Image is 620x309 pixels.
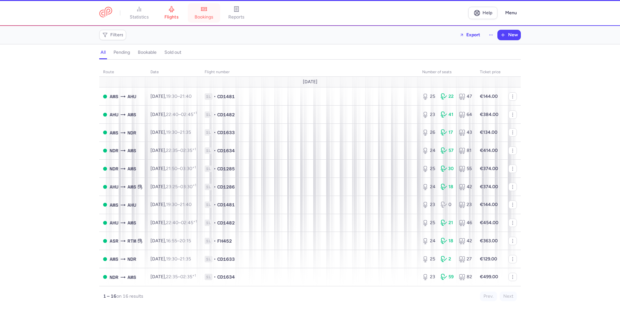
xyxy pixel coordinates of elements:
div: 25 [422,220,435,226]
button: Prev. [480,292,497,301]
span: – [166,112,197,117]
h4: sold out [164,50,181,55]
strong: €384.00 [480,112,498,117]
span: AMS [110,201,118,209]
span: • [214,201,216,208]
span: [DATE], [150,220,197,225]
span: 1L [205,129,212,136]
th: number of seats [418,67,476,77]
div: 42 [459,184,472,190]
div: 25 [422,256,435,262]
div: 81 [459,147,472,154]
sup: +1 [193,183,196,187]
span: RTM [127,237,136,245]
span: NDR [127,129,136,136]
span: NDR [110,274,118,281]
time: 02:35 [180,148,196,153]
span: AHU [127,93,136,100]
span: ASR [110,237,118,245]
sup: +1 [192,165,196,169]
span: AMS [127,183,136,190]
span: 1L [205,238,212,244]
time: 22:40 [166,220,178,225]
time: 16:55 [166,238,177,244]
span: AMS [127,219,136,226]
div: 41 [441,111,454,118]
div: 23 [422,274,435,280]
div: 23 [422,111,435,118]
th: Ticket price [476,67,505,77]
time: 20:15 [180,238,191,244]
span: – [166,256,191,262]
span: [DATE] [303,79,317,85]
span: AMS [127,165,136,172]
div: 18 [441,238,454,244]
span: – [166,148,196,153]
span: 1L [205,274,212,280]
div: 18 [441,184,454,190]
time: 19:30 [166,130,177,135]
span: flights [164,14,179,20]
div: 23 [459,201,472,208]
div: 21 [441,220,454,226]
div: 42 [459,238,472,244]
span: • [214,274,216,280]
strong: €129.00 [480,256,497,262]
span: • [214,166,216,172]
span: AHU [110,219,118,226]
strong: €134.00 [480,130,497,135]
time: 02:45 [181,112,197,117]
span: AMS [127,147,136,154]
span: CD1481 [217,93,235,100]
span: 1L [205,201,212,208]
span: CD1482 [217,111,235,118]
sup: +1 [193,219,197,223]
a: statistics [123,6,155,20]
time: 22:35 [166,148,178,153]
div: 2 [441,256,454,262]
div: 59 [441,274,454,280]
button: Menu [501,7,521,19]
span: • [214,129,216,136]
span: bookings [195,14,213,20]
span: Filters [110,32,124,38]
span: AMS [127,111,136,118]
span: • [214,220,216,226]
span: • [214,184,216,190]
sup: +1 [192,147,196,151]
span: 1L [205,184,212,190]
span: Help [483,10,492,15]
span: – [166,274,196,280]
div: 30 [441,166,454,172]
div: 57 [441,147,454,154]
a: CitizenPlane red outlined logo [99,7,112,19]
th: date [147,67,201,77]
span: CD1633 [217,256,235,262]
div: 24 [422,238,435,244]
span: CD1633 [217,129,235,136]
span: 1L [205,256,212,262]
time: 19:30 [166,202,177,207]
span: – [166,202,192,207]
div: 22 [441,93,454,100]
div: 27 [459,256,472,262]
strong: €374.00 [480,184,498,189]
span: reports [228,14,244,20]
span: NDR [110,147,118,154]
div: 43 [459,129,472,136]
span: • [214,256,216,262]
span: – [166,238,191,244]
time: 03:30 [180,166,196,171]
span: • [214,238,216,244]
time: 03:30 [180,184,196,189]
span: CD1286 [217,184,235,190]
span: New [508,32,518,38]
div: 25 [422,166,435,172]
span: [DATE], [150,256,191,262]
strong: €454.00 [480,220,498,225]
span: NDR [110,165,118,172]
span: • [214,93,216,100]
span: AHU [110,111,118,118]
div: 24 [422,184,435,190]
strong: €144.00 [480,202,498,207]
